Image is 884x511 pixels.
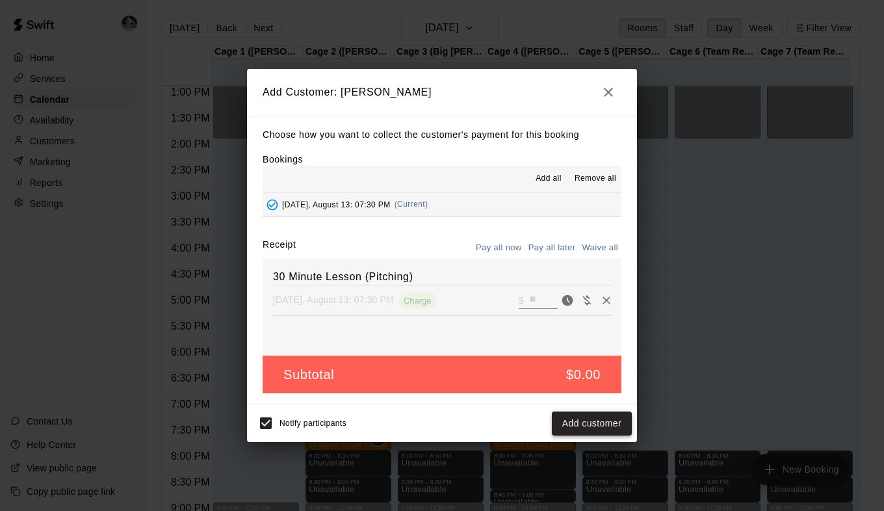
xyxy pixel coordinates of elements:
span: Waive payment [577,294,597,305]
p: [DATE], August 13: 07:30 PM [273,293,394,306]
button: Pay all later [525,238,579,258]
h2: Add Customer: [PERSON_NAME] [247,69,637,116]
button: Add customer [552,412,632,436]
button: Remove all [569,168,621,189]
button: Add all [528,168,569,189]
button: Remove [597,291,616,310]
p: Choose how you want to collect the customer's payment for this booking [263,127,621,143]
span: [DATE], August 13: 07:30 PM [282,200,391,209]
span: Pay now [558,294,577,305]
label: Bookings [263,154,303,164]
span: Remove all [575,172,616,185]
label: Receipt [263,238,296,258]
span: Add all [536,172,562,185]
button: Waive all [578,238,621,258]
h5: Subtotal [283,366,334,384]
h5: $0.00 [566,366,601,384]
button: Added - Collect Payment[DATE], August 13: 07:30 PM(Current) [263,192,621,216]
span: (Current) [395,200,428,209]
p: $ [519,294,524,307]
span: Notify participants [279,419,346,428]
button: Added - Collect Payment [263,195,282,215]
button: Pay all now [473,238,525,258]
h6: 30 Minute Lesson (Pitching) [273,269,611,285]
